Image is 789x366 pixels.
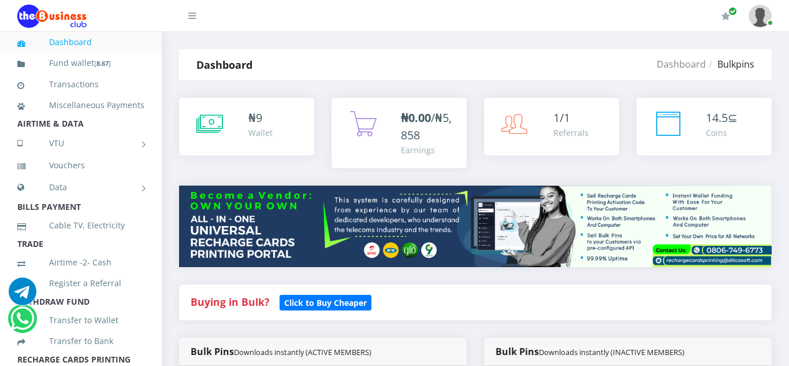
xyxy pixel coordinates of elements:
img: multitenant_rcp.png [179,186,772,267]
a: Airtime -2- Cash [17,249,144,276]
b: ₦0.00 [401,110,431,125]
a: VTU [17,129,144,158]
a: Transfer to Wallet [17,307,144,334]
span: /₦5,858 [401,110,452,143]
a: 1/1 Referrals [484,98,619,156]
span: 1/1 [553,110,570,125]
a: ₦9 Wallet [179,98,314,156]
div: Earnings [401,144,455,156]
a: Chat for support [9,286,36,305]
span: 14.5 [706,110,728,125]
div: ₦ [248,109,273,127]
a: Fund wallet[8.67] [17,50,144,77]
a: Dashboard [17,29,144,56]
small: [ ] [94,59,111,68]
a: Cable TV, Electricity [17,212,144,239]
li: Bulkpins [706,57,754,71]
img: Logo [17,5,87,28]
a: Chat for support [10,313,34,332]
a: Dashboard [657,58,706,71]
small: Downloads instantly (INACTIVE MEMBERS) [539,347,684,357]
strong: Bulk Pins [191,345,371,358]
span: 9 [256,110,262,125]
div: Coins [706,127,738,139]
a: Data [17,173,144,202]
img: User [749,5,772,27]
b: Click to Buy Cheaper [284,297,367,308]
div: ⊆ [706,109,738,127]
div: Wallet [248,127,273,139]
a: Click to Buy Cheaper [280,295,371,309]
a: Register a Referral [17,270,144,297]
div: Referrals [553,127,589,139]
span: Renew/Upgrade Subscription [728,7,737,16]
a: Transfer to Bank [17,328,144,354]
a: ₦0.00/₦5,858 Earnings [332,98,467,168]
strong: Bulk Pins [496,345,684,358]
small: Downloads instantly (ACTIVE MEMBERS) [234,347,371,357]
i: Renew/Upgrade Subscription [721,12,730,21]
a: Transactions [17,71,144,98]
a: Vouchers [17,152,144,179]
strong: Dashboard [196,58,252,72]
a: Miscellaneous Payments [17,92,144,119]
strong: Buying in Bulk? [191,295,269,309]
b: 8.67 [96,59,109,68]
